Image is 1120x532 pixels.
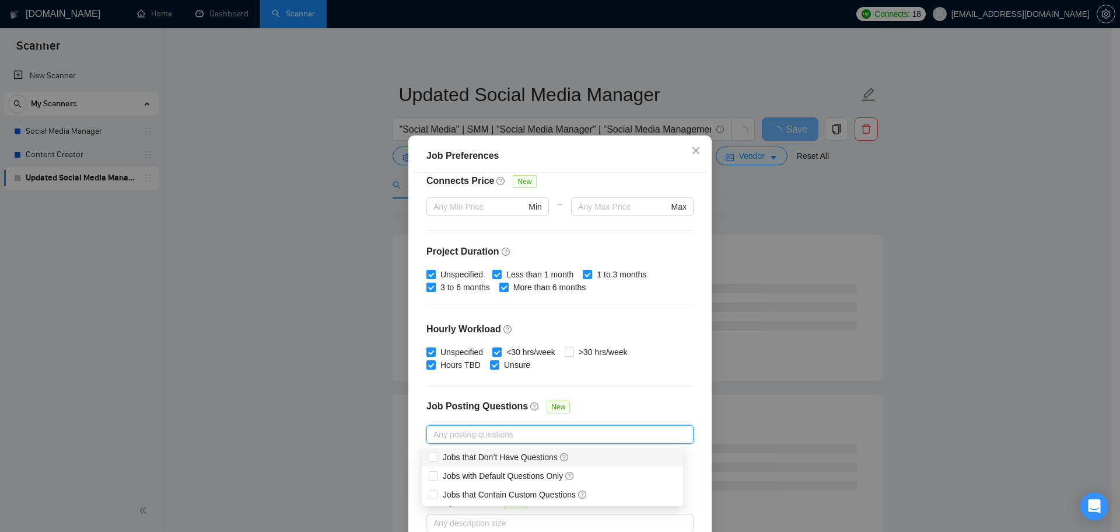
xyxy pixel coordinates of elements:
span: close [691,146,701,155]
div: - [549,197,571,230]
span: 1 to 3 months [592,268,651,281]
input: Any Min Price [433,200,526,213]
span: Hours TBD [436,359,485,371]
span: >30 hrs/week [574,346,632,359]
span: question-circle [560,453,569,462]
span: Jobs with Default Questions Only [443,471,575,481]
span: Less than 1 month [502,268,578,281]
h4: Job Posting Questions [426,399,528,413]
span: New [513,175,536,188]
span: question-circle [578,490,587,499]
span: Min [528,200,542,213]
span: New [547,401,570,413]
span: question-circle [503,325,513,334]
span: Unspecified [436,268,488,281]
h4: Connects Price [426,174,494,188]
span: More than 6 months [509,281,591,294]
span: Unsure [499,359,535,371]
span: question-circle [565,471,575,481]
input: Any Max Price [578,200,668,213]
span: question-circle [496,176,506,186]
span: Jobs that Don’t Have Questions [443,453,569,462]
span: Jobs that Contain Custom Questions [443,490,587,499]
span: Unspecified [436,346,488,359]
span: Max [671,200,687,213]
h4: Hourly Workload [426,322,694,336]
span: <30 hrs/week [502,346,560,359]
h4: Project Duration [426,245,694,259]
div: Open Intercom Messenger [1080,492,1108,520]
span: question-circle [502,247,511,256]
div: Job Preferences [426,149,694,163]
button: Close [680,135,712,167]
span: 3 to 6 months [436,281,495,294]
span: question-circle [530,402,540,411]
